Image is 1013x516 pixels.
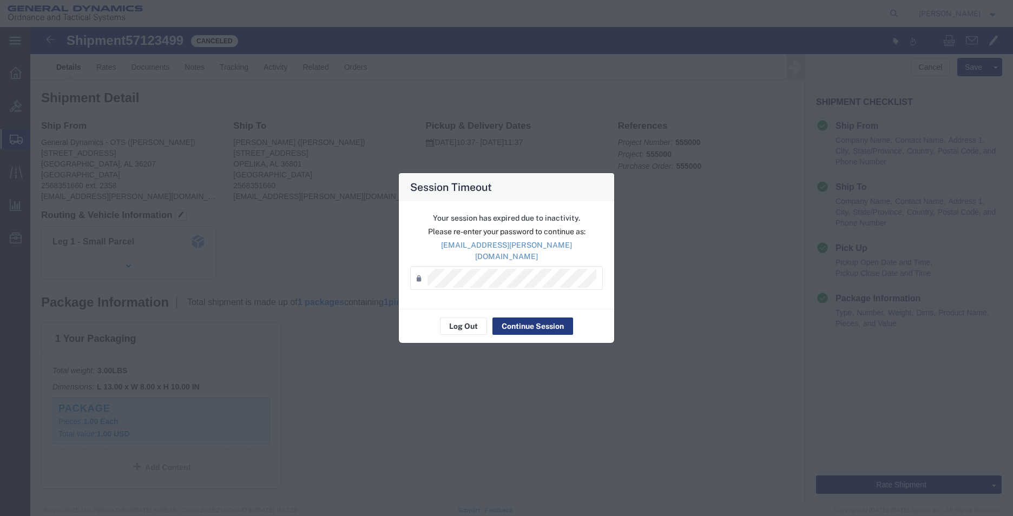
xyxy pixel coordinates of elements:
[440,317,487,335] button: Log Out
[410,240,603,262] p: [EMAIL_ADDRESS][PERSON_NAME][DOMAIN_NAME]
[492,317,573,335] button: Continue Session
[410,226,603,237] p: Please re-enter your password to continue as:
[410,213,603,224] p: Your session has expired due to inactivity.
[410,179,492,195] h4: Session Timeout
